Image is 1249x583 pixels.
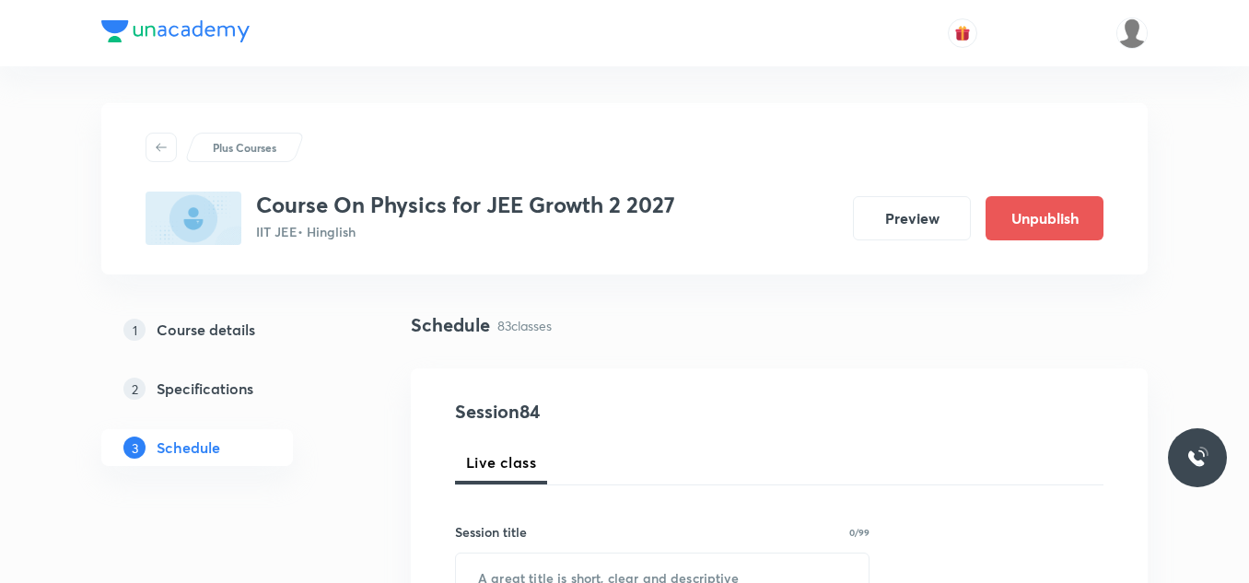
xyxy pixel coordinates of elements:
[948,18,977,48] button: avatar
[986,196,1103,240] button: Unpublish
[411,311,490,339] h4: Schedule
[455,522,527,542] h6: Session title
[123,378,146,400] p: 2
[256,222,675,241] p: IIT JEE • Hinglish
[101,20,250,42] img: Company Logo
[256,192,675,218] h3: Course On Physics for JEE Growth 2 2027
[1186,447,1208,469] img: ttu
[497,316,552,335] p: 83 classes
[466,451,536,473] span: Live class
[101,311,352,348] a: 1Course details
[954,25,971,41] img: avatar
[101,20,250,47] a: Company Logo
[157,319,255,341] h5: Course details
[455,398,791,426] h4: Session 84
[849,528,870,537] p: 0/99
[157,378,253,400] h5: Specifications
[123,437,146,459] p: 3
[101,370,352,407] a: 2Specifications
[157,437,220,459] h5: Schedule
[123,319,146,341] p: 1
[213,139,276,156] p: Plus Courses
[1116,17,1148,49] img: Arpit Srivastava
[853,196,971,240] button: Preview
[146,192,241,245] img: 1D94F245-7050-4178-B546-4CBF007A3165_plus.png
